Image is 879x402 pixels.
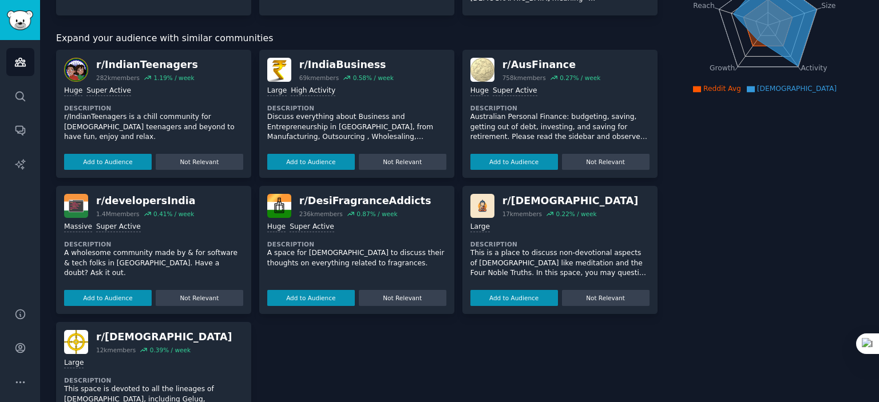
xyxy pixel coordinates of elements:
[502,210,542,218] div: 17k members
[7,10,33,30] img: GummySearch logo
[267,104,446,112] dt: Description
[502,194,639,208] div: r/ [DEMOGRAPHIC_DATA]
[267,194,291,218] img: DesiFragranceAddicts
[267,112,446,142] p: Discuss everything about Business and Entrepreneurship in [GEOGRAPHIC_DATA], from Manufacturing, ...
[560,74,600,82] div: 0.27 % / week
[96,58,198,72] div: r/ IndianTeenagers
[153,210,194,218] div: 0.41 % / week
[64,376,243,384] dt: Description
[299,74,339,82] div: 69k members
[359,290,446,306] button: Not Relevant
[96,330,232,344] div: r/ [DEMOGRAPHIC_DATA]
[801,64,827,72] tspan: Activity
[64,222,92,233] div: Massive
[156,290,243,306] button: Not Relevant
[64,194,88,218] img: developersIndia
[470,154,558,170] button: Add to Audience
[562,154,650,170] button: Not Relevant
[267,58,291,82] img: IndiaBusiness
[150,346,191,354] div: 0.39 % / week
[291,86,335,97] div: High Activity
[693,1,715,9] tspan: Reach
[757,85,837,93] span: [DEMOGRAPHIC_DATA]
[470,248,650,278] p: This is a place to discuss non-devotional aspects of [DEMOGRAPHIC_DATA] like meditation and the F...
[470,86,489,97] div: Huge
[562,290,650,306] button: Not Relevant
[359,154,446,170] button: Not Relevant
[96,222,141,233] div: Super Active
[56,31,273,46] span: Expand your audience with similar communities
[470,194,494,218] img: secularbuddhism
[64,154,152,170] button: Add to Audience
[64,240,243,248] dt: Description
[96,210,140,218] div: 1.4M members
[556,210,596,218] div: 0.22 % / week
[86,86,131,97] div: Super Active
[502,74,546,82] div: 758k members
[470,222,490,233] div: Large
[353,74,394,82] div: 0.58 % / week
[821,1,836,9] tspan: Size
[267,240,446,248] dt: Description
[267,154,355,170] button: Add to Audience
[710,64,735,72] tspan: Growth
[267,86,287,97] div: Large
[156,154,243,170] button: Not Relevant
[64,248,243,278] p: A wholesome community made by & for software & tech folks in [GEOGRAPHIC_DATA]. Have a doubt? Ask...
[64,86,82,97] div: Huge
[502,58,601,72] div: r/ AusFinance
[267,248,446,268] p: A space for [DEMOGRAPHIC_DATA] to discuss their thoughts on everything related to fragrances.
[357,210,397,218] div: 0.87 % / week
[703,85,741,93] span: Reddit Avg
[64,358,84,369] div: Large
[64,112,243,142] p: r/IndianTeenagers is a chill community for [DEMOGRAPHIC_DATA] teenagers and beyond to have fun, e...
[96,194,195,208] div: r/ developersIndia
[96,346,136,354] div: 12k members
[64,330,88,354] img: TibetanBuddhism
[290,222,334,233] div: Super Active
[470,290,558,306] button: Add to Audience
[64,58,88,82] img: IndianTeenagers
[493,86,537,97] div: Super Active
[299,210,343,218] div: 236k members
[64,290,152,306] button: Add to Audience
[267,222,286,233] div: Huge
[267,290,355,306] button: Add to Audience
[299,58,394,72] div: r/ IndiaBusiness
[96,74,140,82] div: 282k members
[299,194,431,208] div: r/ DesiFragranceAddicts
[470,58,494,82] img: AusFinance
[470,112,650,142] p: Australian Personal Finance: budgeting, saving, getting out of debt, investing, and saving for re...
[153,74,194,82] div: 1.19 % / week
[470,104,650,112] dt: Description
[64,104,243,112] dt: Description
[470,240,650,248] dt: Description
